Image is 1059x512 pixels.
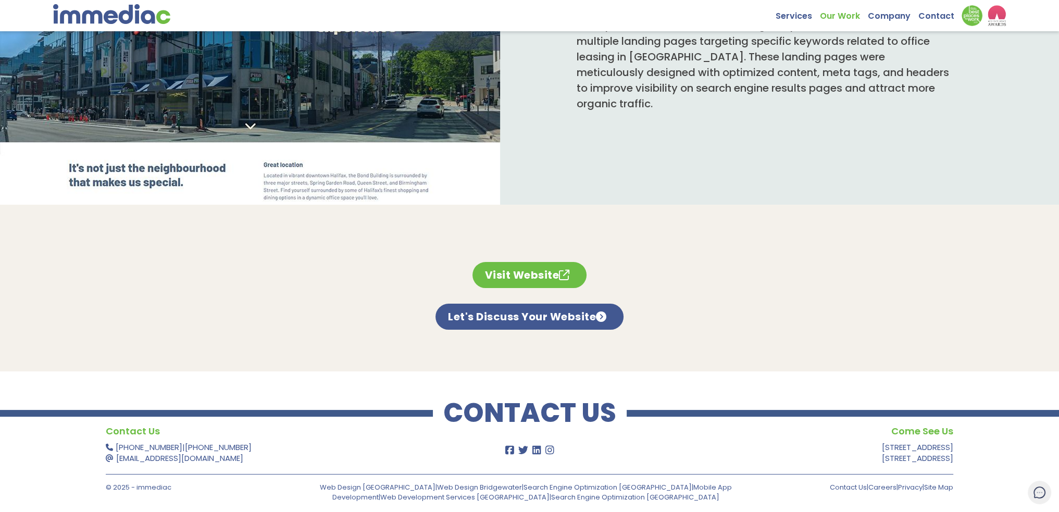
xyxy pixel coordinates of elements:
p: | | | [749,482,953,492]
p: | [106,442,451,464]
a: [PHONE_NUMBER] [185,442,252,453]
p: © 2025 - immediac [106,482,310,492]
h4: Come See Us [608,423,953,439]
a: Mobile App Development [332,482,731,502]
a: Services [775,5,819,21]
h4: Contact Us [106,423,451,439]
img: immediac [53,4,170,24]
a: Web Development Services [GEOGRAPHIC_DATA] [380,492,549,502]
a: [EMAIL_ADDRESS][DOMAIN_NAME] [116,453,243,464]
a: [STREET_ADDRESS][STREET_ADDRESS] [882,442,953,464]
img: logo2_wea_nobg.webp [988,5,1006,26]
a: Company [867,5,918,21]
a: Site Map [924,482,953,492]
a: Privacy [898,482,923,492]
a: Careers [868,482,896,492]
a: Our Work [819,5,867,21]
a: Search Engine Optimization [GEOGRAPHIC_DATA] [523,482,691,492]
a: Web Design Bridgewater [437,482,521,492]
a: [PHONE_NUMBER] [116,442,182,453]
a: Contact [918,5,962,21]
a: Contact Us [830,482,867,492]
a: Web Design [GEOGRAPHIC_DATA] [319,482,435,492]
h2: CONTACT US [433,403,627,423]
img: Down [962,5,982,26]
a: Search Engine Optimization [GEOGRAPHIC_DATA] [551,492,719,502]
p: | | | | | [318,482,733,502]
a: Let's Discuss Your Website [435,304,624,330]
p: To improve the website's search engine optimization (SEO), we created multiple landing pages targ... [577,18,953,111]
a: Visit Website [472,262,587,288]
